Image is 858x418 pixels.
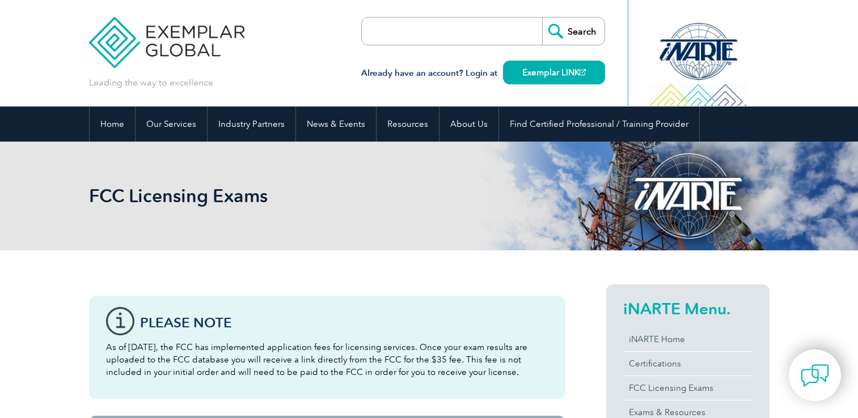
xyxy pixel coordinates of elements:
a: Find Certified Professional / Training Provider [499,106,699,142]
h2: iNARTE Menu. [623,300,753,318]
a: Exemplar LINK [503,61,605,84]
a: Resources [377,106,439,142]
h3: Already have an account? Login at [361,66,605,80]
a: Home [90,106,135,142]
p: Leading the way to excellence [89,76,213,89]
a: Industry Partners [208,106,295,142]
h2: FCC Licensing Exams [89,187,565,205]
a: About Us [439,106,498,142]
p: As of [DATE], the FCC has implemented application fees for licensing services. Once your exam res... [106,341,548,378]
h3: Please note [140,315,548,330]
a: iNARTE Home [623,327,753,351]
a: Our Services [136,106,207,142]
img: open_square.png [580,69,586,75]
a: Certifications [623,352,753,376]
a: FCC Licensing Exams [623,376,753,400]
input: Search [542,18,605,45]
a: News & Events [296,106,376,142]
img: contact-chat.png [801,361,829,390]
